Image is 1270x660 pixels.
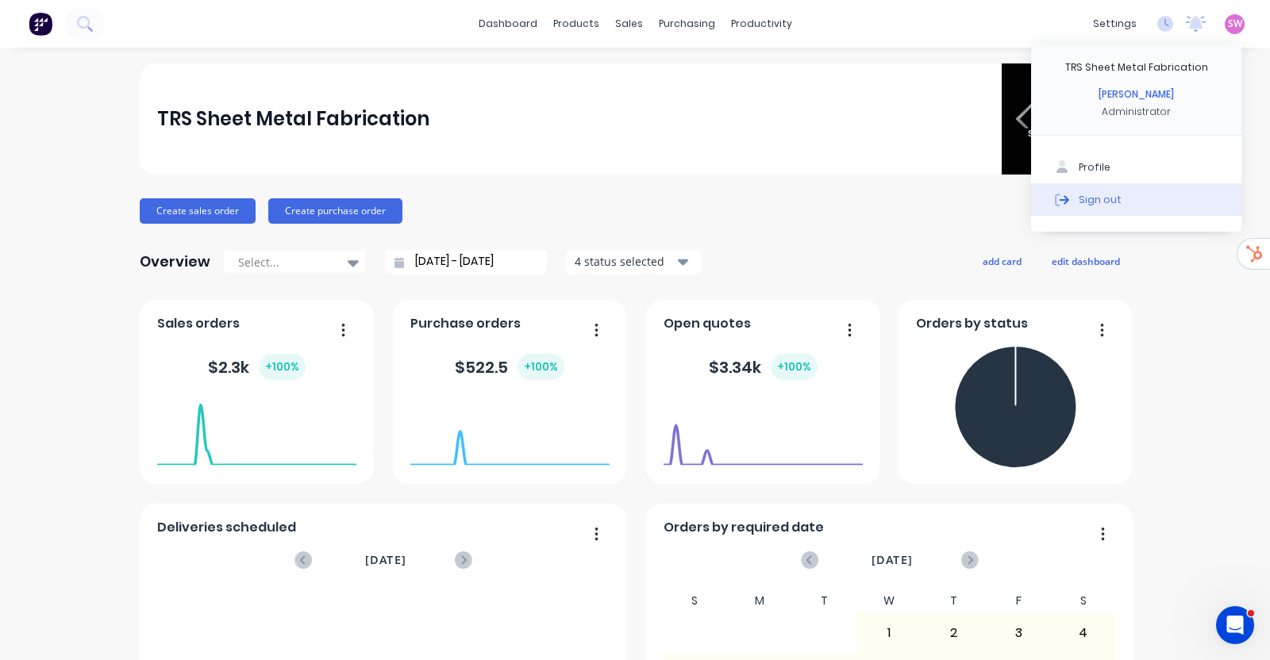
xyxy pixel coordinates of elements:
div: Profile [1079,160,1110,175]
button: Create sales order [140,198,256,224]
span: [DATE] [872,551,913,569]
img: Factory [29,12,52,36]
div: + 100 % [259,354,306,380]
div: TRS Sheet Metal Fabrication [157,103,429,135]
div: products [545,12,607,36]
div: purchasing [651,12,723,36]
div: 4 status selected [575,253,675,270]
div: 2 [922,613,986,653]
div: 3 [987,613,1050,653]
div: Administrator [1102,105,1171,119]
div: + 100 % [518,354,564,380]
div: S [1051,589,1116,612]
div: S [663,589,728,612]
div: $ 2.3k [208,354,306,380]
div: $ 522.5 [455,354,564,380]
div: [PERSON_NAME] [1099,87,1174,102]
div: 1 [857,613,921,653]
span: Open quotes [664,314,751,333]
button: Sign out [1031,183,1241,215]
button: Profile [1031,152,1241,183]
button: Create purchase order [268,198,402,224]
div: TRS Sheet Metal Fabrication [1065,60,1208,75]
div: T [922,589,987,612]
div: sales [607,12,651,36]
div: Sign out [1079,192,1122,206]
button: add card [972,251,1032,271]
a: dashboard [471,12,545,36]
span: [DATE] [365,551,406,569]
button: 4 status selected [566,250,701,274]
button: edit dashboard [1041,251,1130,271]
div: productivity [723,12,800,36]
div: F [986,589,1051,612]
div: + 100 % [771,354,818,380]
div: 4 [1052,613,1115,653]
div: M [727,589,792,612]
span: Orders by status [916,314,1028,333]
div: settings [1085,12,1145,36]
div: W [856,589,922,612]
span: Sales orders [157,314,240,333]
div: Overview [140,246,210,278]
div: $ 3.34k [709,354,818,380]
div: T [792,589,857,612]
span: Purchase orders [410,314,521,333]
span: SW [1228,17,1242,31]
img: TRS Sheet Metal Fabrication [1002,63,1113,175]
iframe: Intercom live chat [1216,606,1254,644]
